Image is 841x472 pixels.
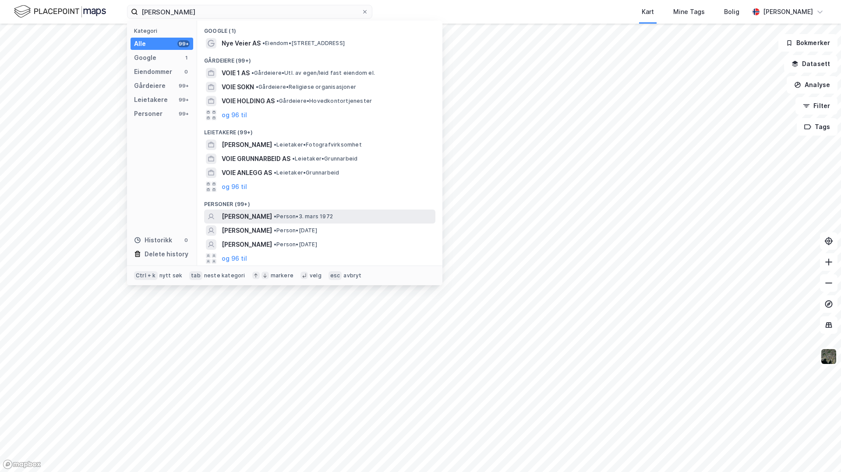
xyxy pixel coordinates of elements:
[292,155,357,162] span: Leietaker • Grunnarbeid
[222,38,261,49] span: Nye Veier AS
[134,28,193,34] div: Kategori
[251,70,375,77] span: Gårdeiere • Utl. av egen/leid fast eiendom el.
[251,70,254,76] span: •
[222,225,272,236] span: [PERSON_NAME]
[797,430,841,472] iframe: Chat Widget
[222,182,247,192] button: og 96 til
[177,96,190,103] div: 99+
[177,40,190,47] div: 99+
[134,235,172,245] div: Historikk
[642,7,654,17] div: Kart
[159,272,183,279] div: nytt søk
[134,52,156,63] div: Google
[183,54,190,61] div: 1
[262,40,345,47] span: Eiendom • [STREET_ADDRESS]
[134,271,158,280] div: Ctrl + k
[222,96,275,106] span: VOIE HOLDING AS
[222,154,290,164] span: VOIE GRUNNARBEID AS
[183,68,190,75] div: 0
[256,84,258,90] span: •
[222,140,272,150] span: [PERSON_NAME]
[134,108,163,119] div: Personer
[177,82,190,89] div: 99+
[795,97,837,115] button: Filter
[274,227,317,234] span: Person • [DATE]
[197,122,442,138] div: Leietakere (99+)
[274,241,276,248] span: •
[784,55,837,73] button: Datasett
[292,155,295,162] span: •
[222,82,254,92] span: VOIE SOKN
[274,241,317,248] span: Person • [DATE]
[787,76,837,94] button: Analyse
[797,430,841,472] div: Kontrollprogram for chat
[222,211,272,222] span: [PERSON_NAME]
[673,7,705,17] div: Mine Tags
[274,213,333,220] span: Person • 3. mars 1972
[183,237,190,244] div: 0
[189,271,202,280] div: tab
[134,38,146,49] div: Alle
[274,227,276,234] span: •
[271,272,293,279] div: markere
[820,348,837,365] img: 9k=
[134,94,168,105] div: Leietakere
[204,272,245,279] div: neste kategori
[778,34,837,52] button: Bokmerker
[134,66,172,77] div: Eiendommer
[197,21,442,36] div: Google (1)
[222,68,250,78] span: VOIE 1 AS
[222,239,272,250] span: [PERSON_NAME]
[222,253,247,264] button: og 96 til
[274,169,276,176] span: •
[274,169,339,176] span: Leietaker • Grunnarbeid
[724,7,739,17] div: Bolig
[14,4,106,19] img: logo.f888ab2527a4732fd821a326f86c7f29.svg
[343,272,361,279] div: avbryt
[797,118,837,136] button: Tags
[329,271,342,280] div: esc
[274,141,362,148] span: Leietaker • Fotografvirksomhet
[197,194,442,210] div: Personer (99+)
[197,50,442,66] div: Gårdeiere (99+)
[274,141,276,148] span: •
[262,40,265,46] span: •
[3,459,41,469] a: Mapbox homepage
[222,110,247,120] button: og 96 til
[310,272,322,279] div: velg
[274,213,276,220] span: •
[138,5,361,18] input: Søk på adresse, matrikkel, gårdeiere, leietakere eller personer
[177,110,190,117] div: 99+
[222,168,272,178] span: VOIE ANLEGG AS
[763,7,813,17] div: [PERSON_NAME]
[276,98,279,104] span: •
[134,80,166,91] div: Gårdeiere
[256,84,356,91] span: Gårdeiere • Religiøse organisasjoner
[145,249,188,259] div: Delete history
[276,98,372,105] span: Gårdeiere • Hovedkontortjenester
